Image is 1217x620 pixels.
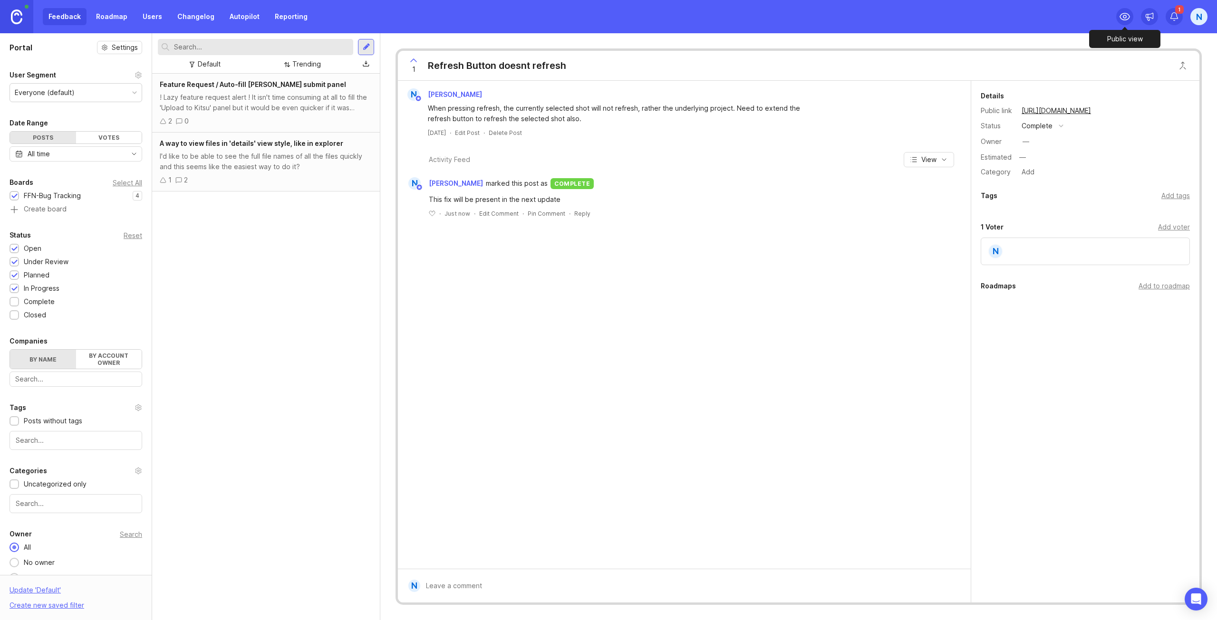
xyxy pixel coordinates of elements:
[1190,8,1207,25] button: N
[1014,166,1037,178] a: Add
[981,280,1016,292] div: Roadmaps
[135,192,139,200] p: 4
[10,350,76,369] label: By name
[269,8,313,25] a: Reporting
[1161,191,1190,201] div: Add tags
[474,210,475,218] div: ·
[10,229,31,241] div: Status
[428,90,482,98] span: [PERSON_NAME]
[981,221,1004,233] div: 1 Voter
[904,152,954,167] button: View
[402,88,490,101] a: N[PERSON_NAME]
[1185,588,1207,610] div: Open Intercom Messenger
[76,132,142,143] div: Votes
[450,129,451,137] div: ·
[1175,5,1184,14] span: 1
[168,116,172,126] div: 2
[429,154,470,165] div: Activity Feed
[24,296,55,307] div: Complete
[11,10,22,24] img: Canny Home
[10,177,33,188] div: Boards
[28,149,50,159] div: All time
[1019,166,1037,178] div: Add
[292,59,321,69] div: Trending
[981,167,1014,177] div: Category
[24,416,82,426] div: Posts without tags
[439,210,441,218] div: ·
[19,542,36,553] div: All
[10,335,48,347] div: Companies
[113,180,142,185] div: Select All
[489,129,522,137] div: Delete Post
[428,129,446,137] a: [DATE]
[1016,151,1029,163] div: —
[198,59,221,69] div: Default
[160,80,346,88] span: Feature Request / Auto-fill [PERSON_NAME] submit panel
[16,435,136,446] input: Search...
[1139,281,1190,291] div: Add to roadmap
[407,88,420,101] div: N
[10,206,142,214] a: Create board
[174,42,349,52] input: Search...
[1022,121,1053,131] div: complete
[981,136,1014,147] div: Owner
[429,194,809,205] div: This fix will be present in the next update
[24,257,68,267] div: Under Review
[1019,105,1094,117] a: [URL][DOMAIN_NAME]
[24,191,81,201] div: FFN-Bug Tracking
[16,498,136,509] input: Search...
[921,155,937,164] span: View
[24,479,87,489] div: Uncategorized only
[428,59,566,72] div: Refresh Button doesnt refresh
[10,42,32,53] h1: Portal
[19,557,59,568] div: No owner
[455,129,480,137] div: Edit Post
[10,585,61,600] div: Update ' Default '
[160,92,372,113] div: ! Lazy feature request alert ! It isn't time consuming at all to fill the 'Upload to Kitsu' panel...
[10,132,76,143] div: Posts
[24,283,59,294] div: In Progress
[444,210,470,218] span: Just now
[24,270,49,280] div: Planned
[19,572,39,583] div: Me
[152,133,380,191] a: A way to view files in 'details' view style, like in explorerI'd like to be able to see the full ...
[10,402,26,413] div: Tags
[981,105,1014,116] div: Public link
[126,150,142,158] svg: toggle icon
[415,95,422,102] img: member badge
[120,532,142,537] div: Search
[112,43,138,52] span: Settings
[15,87,75,98] div: Everyone (default)
[416,184,423,191] img: member badge
[137,8,168,25] a: Users
[981,154,1012,161] div: Estimated
[10,69,56,81] div: User Segment
[172,8,220,25] a: Changelog
[428,103,808,124] div: When pressing refresh, the currently selected shot will not refresh, rather the underlying projec...
[408,580,420,592] div: N
[988,244,1003,259] div: N
[479,210,519,218] div: Edit Comment
[1158,222,1190,232] div: Add voter
[981,121,1014,131] div: Status
[483,129,485,137] div: ·
[160,151,372,172] div: I'd like to be able to see the full file names of all the files quickly and this seems like the e...
[486,178,548,189] span: marked this post as
[408,177,421,190] div: N
[90,8,133,25] a: Roadmap
[168,175,172,185] div: 1
[528,210,565,218] div: Pin Comment
[981,90,1004,102] div: Details
[551,178,594,189] div: complete
[981,190,997,201] div: Tags
[184,175,188,185] div: 2
[403,177,486,190] a: N[PERSON_NAME]
[1023,136,1029,147] div: —
[124,233,142,238] div: Reset
[574,210,590,218] div: Reply
[97,41,142,54] button: Settings
[10,528,32,540] div: Owner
